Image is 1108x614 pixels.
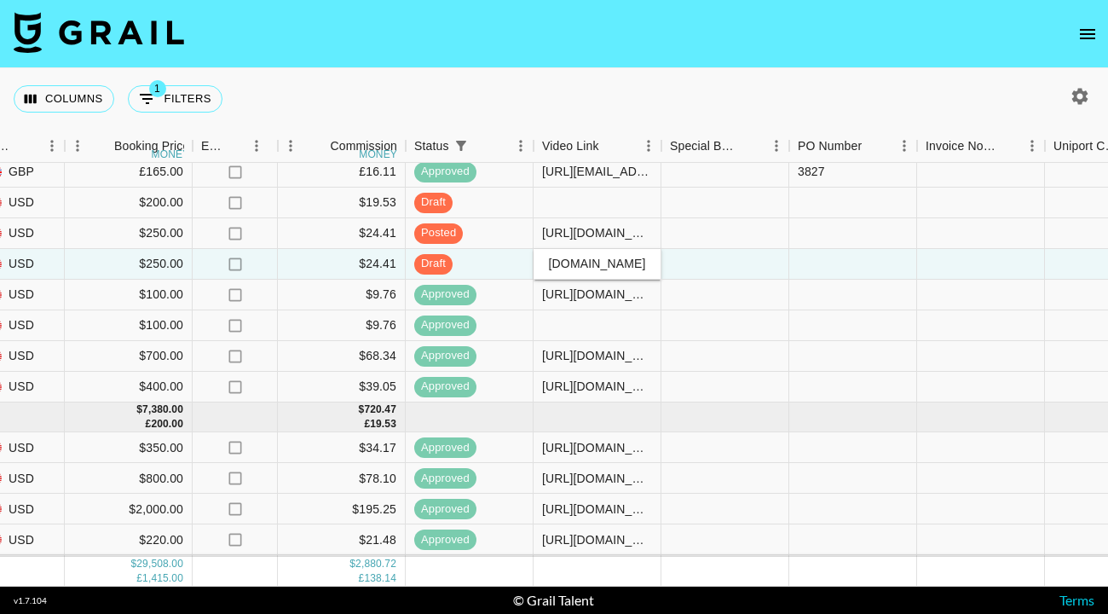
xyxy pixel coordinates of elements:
button: Sort [862,134,886,158]
div: Expenses: Remove Commission? [193,130,278,163]
div: 2,880.72 [355,557,396,571]
div: $220.00 [65,524,193,555]
span: approved [414,532,476,548]
button: Sort [90,134,114,158]
div: © Grail Talent [513,592,594,609]
div: PO Number [798,130,862,163]
div: https://www.tiktok.com/@thekfamily33/video/7541505004117478687?is_from_webapp=1&sender_device=pc&... [542,501,652,518]
span: 1 [149,80,166,97]
button: Sort [225,134,249,158]
span: approved [414,379,476,395]
span: draft [414,256,453,272]
button: open drawer [1070,17,1105,51]
div: https://www.tiktok.com/@carolineloves.you/video/7548839468300766466?is_from_webapp=1&sender_devic... [542,163,652,180]
div: $ [130,557,136,571]
button: Menu [1019,133,1045,159]
div: $19.53 [278,188,406,218]
div: £200.00 [65,555,193,586]
div: https://www.tiktok.com/@thekfamily33/video/7552948937410235662?is_from_webapp=1&sender_device=pc&... [542,347,652,364]
span: draft [414,194,453,211]
div: $ [359,403,365,417]
div: 19.53 [370,417,396,432]
div: $39.05 [278,372,406,403]
button: Sort [15,134,39,158]
button: Sort [306,134,330,158]
div: $250.00 [65,249,193,280]
div: 3827 [798,163,825,180]
div: money [152,149,190,159]
button: Menu [508,133,534,159]
button: Sort [599,134,623,158]
button: Menu [278,133,303,159]
span: approved [414,287,476,303]
button: Sort [740,134,764,158]
div: Commission [330,130,397,163]
div: 1,415.00 [142,571,183,586]
div: £ [359,571,365,586]
div: $700.00 [65,341,193,372]
div: Invoice Notes [917,130,1045,163]
div: $800.00 [65,463,193,494]
div: £ [146,417,152,432]
span: approved [414,440,476,456]
div: $68.34 [278,341,406,372]
div: 7,380.00 [142,403,183,417]
button: Menu [65,133,90,159]
div: Status [414,130,449,163]
div: $9.76 [278,280,406,310]
div: $200.00 [65,188,193,218]
div: Status [406,130,534,163]
div: £16.11 [278,157,406,188]
span: approved [414,164,476,180]
div: 138.14 [364,571,396,586]
div: $21.48 [278,524,406,555]
div: PO Number [789,130,917,163]
div: £165.00 [65,157,193,188]
div: Video Link [534,130,661,163]
span: approved [414,501,476,518]
button: Sort [473,134,497,158]
span: posted [414,225,463,241]
div: https://www.tiktok.com/@alexxisreedd/video/7535163929933139222?is_from_webapp=1&sender_device=pc&... [542,531,652,548]
a: Terms [1059,592,1094,608]
div: $9.76 [278,310,406,341]
div: $350.00 [65,432,193,463]
button: Select columns [14,85,114,113]
div: Special Booking Type [661,130,789,163]
div: $24.41 [278,249,406,280]
div: money [359,149,397,159]
div: Invoice Notes [926,130,995,163]
button: Menu [39,133,65,159]
div: Expenses: Remove Commission? [201,130,225,163]
div: $100.00 [65,280,193,310]
button: Menu [764,133,789,159]
button: Show filters [128,85,222,113]
div: $195.25 [278,494,406,524]
div: 29,508.00 [136,557,183,571]
div: $2,000.00 [65,494,193,524]
div: https://www.tiktok.com/@yomidun/video/7534403183397866757?is_from_webapp=1&sender_device=pc&web_i... [542,439,652,456]
div: $ [136,403,142,417]
div: Video Link [542,130,599,163]
div: $100.00 [65,310,193,341]
div: $250.00 [65,218,193,249]
div: £ [364,417,370,432]
button: Menu [892,133,917,159]
div: $400.00 [65,372,193,403]
div: £19.53 [278,555,406,586]
img: Grail Talent [14,12,184,53]
div: $34.17 [278,432,406,463]
div: £ [136,571,142,586]
div: $ [349,557,355,571]
button: Sort [995,134,1019,158]
button: Menu [636,133,661,159]
div: https://www.tiktok.com/@ce.ce.d/video/7554034932989840662?is_from_webapp=1&sender_device=pc&web_i... [542,286,652,303]
span: approved [414,317,476,333]
div: https://www.tiktok.com/@onlyntando/video/7554836510944644370?is_from_webapp=1&sender_device=pc&we... [542,224,652,241]
div: $24.41 [278,218,406,249]
div: v 1.7.104 [14,595,47,606]
button: Show filters [449,134,473,158]
div: https://www.tiktok.com/@thekfamily33/video/7535210291500420383?is_from_webapp=1&sender_device=pc&... [542,470,652,487]
div: 720.47 [364,403,396,417]
div: Special Booking Type [670,130,740,163]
